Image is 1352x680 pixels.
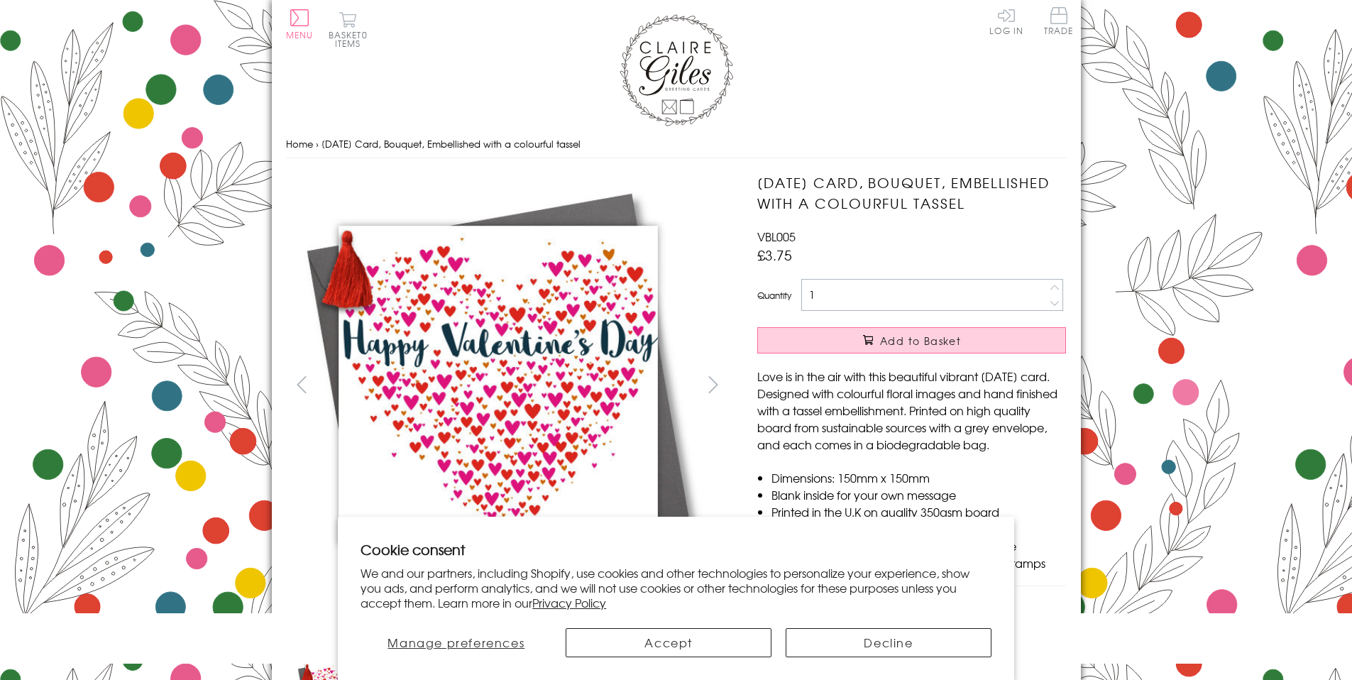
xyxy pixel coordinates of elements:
img: Claire Giles Greetings Cards [620,14,733,126]
button: Accept [566,628,771,657]
span: [DATE] Card, Bouquet, Embellished with a colourful tassel [321,137,581,150]
span: Manage preferences [388,634,524,651]
img: Valentine's Day Card, Bouquet, Embellished with a colourful tassel [285,172,711,598]
li: Blank inside for your own message [771,486,1066,503]
span: VBL005 [757,228,796,245]
button: next [697,368,729,400]
span: Menu [286,28,314,41]
nav: breadcrumbs [286,130,1067,159]
span: 0 items [335,28,368,50]
li: Printed in the U.K on quality 350gsm board [771,503,1066,520]
button: Add to Basket [757,327,1066,353]
span: Add to Basket [880,334,961,348]
img: Valentine's Day Card, Bouquet, Embellished with a colourful tassel [729,172,1155,598]
a: Home [286,137,313,150]
li: Dimensions: 150mm x 150mm [771,469,1066,486]
span: Trade [1044,7,1074,35]
a: Log In [989,7,1023,35]
button: Decline [786,628,991,657]
button: Manage preferences [361,628,551,657]
a: Trade [1044,7,1074,38]
span: £3.75 [757,245,792,265]
span: › [316,137,319,150]
h1: [DATE] Card, Bouquet, Embellished with a colourful tassel [757,172,1066,214]
p: Love is in the air with this beautiful vibrant [DATE] card. Designed with colourful floral images... [757,368,1066,453]
button: Menu [286,9,314,39]
button: Basket0 items [329,11,368,48]
a: Privacy Policy [532,594,606,611]
label: Quantity [757,289,791,302]
p: We and our partners, including Shopify, use cookies and other technologies to personalize your ex... [361,566,991,610]
h2: Cookie consent [361,539,991,559]
button: prev [286,368,318,400]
